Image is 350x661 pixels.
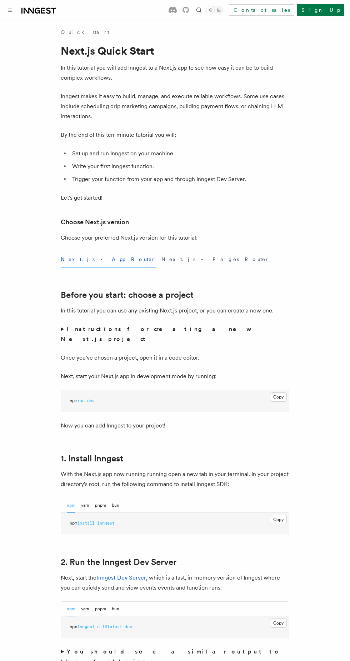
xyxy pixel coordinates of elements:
[81,498,89,513] button: yarn
[67,498,75,513] button: npm
[61,91,289,121] p: Inngest makes it easy to build, manage, and execute reliable workflows. Some use cases include sc...
[195,6,203,14] button: Find something...
[70,521,77,526] span: npm
[61,371,289,381] p: Next, start your Next.js app in development mode by running:
[61,251,156,267] button: Next.js - App Router
[61,217,129,227] a: Choose Next.js version
[61,44,289,57] h1: Next.js Quick Start
[87,398,95,403] span: dev
[61,469,289,489] p: With the Next.js app now running running open a new tab in your terminal. In your project directo...
[206,6,223,14] button: Toggle dark mode
[70,174,289,184] li: Trigger your function from your app and through Inngest Dev Server.
[61,306,289,316] p: In this tutorial you can use any existing Next.js project, or you can create a new one.
[6,6,14,14] button: Toggle navigation
[61,63,289,83] p: In this tutorial you will add Inngest to a Next.js app to see how easy it can be to build complex...
[70,161,289,171] li: Write your first Inngest function.
[229,4,294,16] a: Contact sales
[61,326,249,342] strong: Instructions for creating a new Next.js project
[61,557,176,567] a: 2. Run the Inngest Dev Server
[61,29,109,36] a: Quick start
[77,398,85,403] span: run
[161,251,269,267] button: Next.js - Pages Router
[96,574,146,581] a: Inngest Dev Server
[61,353,289,363] p: Once you've chosen a project, open it in a code editor.
[81,602,89,616] button: yarn
[270,392,287,402] button: Copy
[61,290,194,300] a: Before you start: choose a project
[270,619,287,628] button: Copy
[112,602,119,616] button: bun
[61,193,289,203] p: Let's get started!
[61,454,123,464] a: 1. Install Inngest
[67,602,75,616] button: npm
[112,498,119,513] button: bun
[270,515,287,524] button: Copy
[297,4,344,16] a: Sign Up
[125,624,132,629] span: dev
[61,573,289,593] p: Next, start the , which is a fast, in-memory version of Inngest where you can quickly send and vi...
[95,498,106,513] button: pnpm
[97,521,115,526] span: inngest
[77,521,95,526] span: install
[95,602,106,616] button: pnpm
[61,233,289,243] p: Choose your preferred Next.js version for this tutorial:
[61,324,289,344] summary: Instructions for creating a new Next.js project
[70,398,77,403] span: npm
[77,624,122,629] span: inngest-cli@latest
[61,130,289,140] p: By the end of this ten-minute tutorial you will:
[70,149,289,159] li: Set up and run Inngest on your machine.
[70,624,77,629] span: npx
[61,421,289,431] p: Now you can add Inngest to your project!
